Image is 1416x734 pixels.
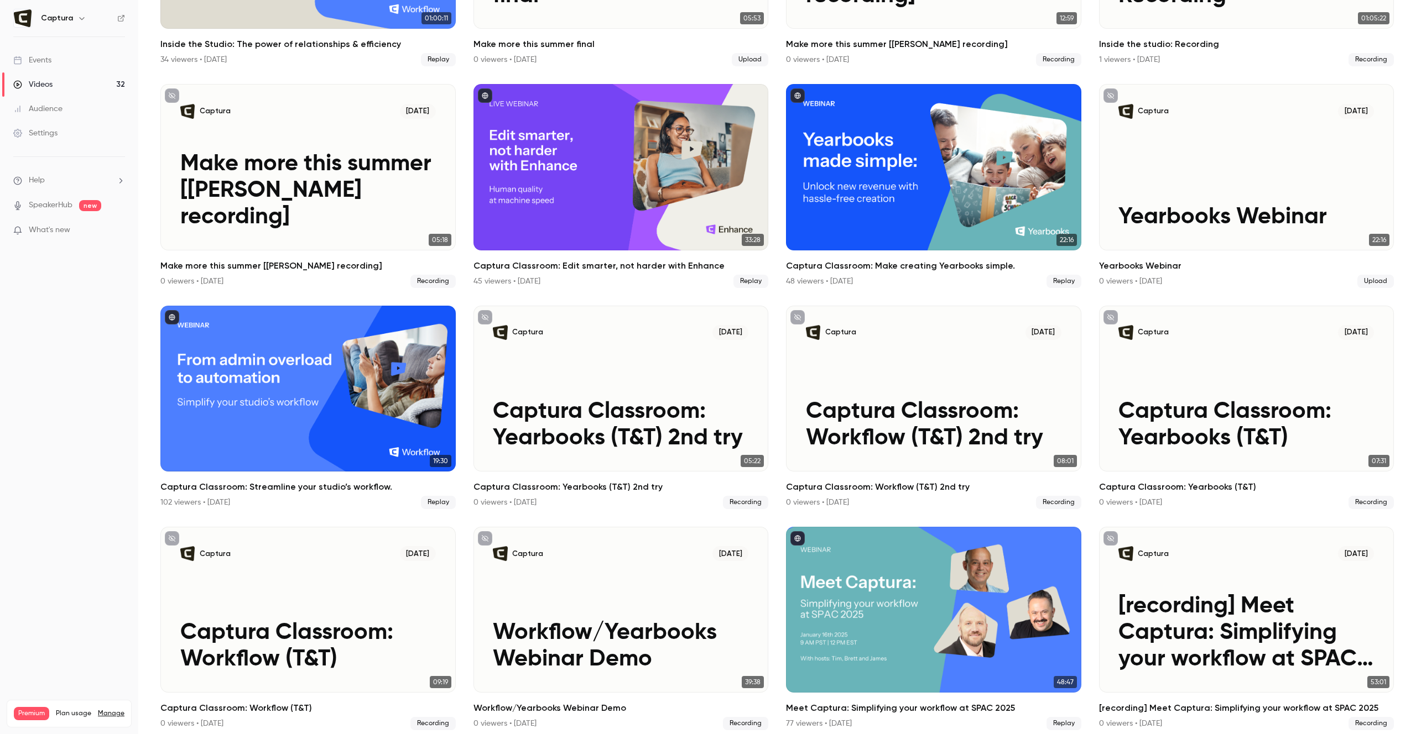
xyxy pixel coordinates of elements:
[1047,717,1081,730] span: Replay
[712,325,748,339] span: [DATE]
[160,306,456,509] a: 19:30Captura Classroom: Streamline your studio’s workflow.102 viewers • [DATE]Replay
[786,306,1081,509] li: Captura Classroom: Workflow (T&T) 2nd try
[786,306,1081,509] a: Captura Classroom: Workflow (T&T) 2nd tryCaptura[DATE]Captura Classroom: Workflow (T&T) 2nd try08...
[473,497,537,508] div: 0 viewers • [DATE]
[400,546,436,560] span: [DATE]
[1349,717,1394,730] span: Recording
[180,620,436,673] p: Captura Classroom: Workflow (T&T)
[180,104,195,118] img: Make more this summer [Michele recording]
[1099,276,1162,287] div: 0 viewers • [DATE]
[1099,701,1394,715] h2: [recording] Meet Captura: Simplifying your workflow at SPAC 2025
[160,701,456,715] h2: Captura Classroom: Workflow (T&T)
[1099,527,1394,730] a: [recording] Meet Captura: Simplifying your workflow at SPAC 2025Captura[DATE][recording] Meet Cap...
[1138,327,1169,337] p: Captura
[478,531,492,546] button: unpublished
[160,84,456,287] li: Make more this summer [Michele recording]
[14,9,32,27] img: Captura
[1357,275,1394,288] span: Upload
[473,276,540,287] div: 45 viewers • [DATE]
[421,496,456,509] span: Replay
[79,200,101,211] span: new
[98,709,124,718] a: Manage
[429,234,451,246] span: 05:18
[29,175,45,186] span: Help
[806,325,820,339] img: Captura Classroom: Workflow (T&T) 2nd try
[1118,104,1133,118] img: Yearbooks Webinar
[786,259,1081,272] h2: Captura Classroom: Make creating Yearbooks simple.
[1338,546,1374,560] span: [DATE]
[1099,38,1394,51] h2: Inside the studio: Recording
[1103,310,1118,324] button: unpublished
[473,718,537,729] div: 0 viewers • [DATE]
[786,718,852,729] div: 77 viewers • [DATE]
[825,327,856,337] p: Captura
[160,84,456,287] a: Make more this summer [Michele recording]Captura[DATE]Make more this summer [[PERSON_NAME] record...
[13,103,63,114] div: Audience
[473,306,769,509] li: Captura Classroom: Yearbooks (T&T) 2nd try
[478,310,492,324] button: unpublished
[712,546,748,560] span: [DATE]
[180,151,436,230] p: Make more this summer [[PERSON_NAME] recording]
[1036,496,1081,509] span: Recording
[740,12,764,24] span: 05:53
[13,175,125,186] li: help-dropdown-opener
[1099,306,1394,509] a: Captura Classroom: Yearbooks (T&T)Captura[DATE]Captura Classroom: Yearbooks (T&T)07:31Captura Cla...
[1103,88,1118,103] button: unpublished
[29,224,70,236] span: What's new
[14,707,49,720] span: Premium
[786,527,1081,730] a: 48:47Meet Captura: Simplifying your workflow at SPAC 202577 viewers • [DATE]Replay
[160,259,456,272] h2: Make more this summer [[PERSON_NAME] recording]
[733,275,768,288] span: Replay
[493,546,507,560] img: Workflow/Yearbooks Webinar Demo
[1036,53,1081,66] span: Recording
[13,55,51,66] div: Events
[478,88,492,103] button: published
[1118,204,1374,230] p: Yearbooks Webinar
[1099,54,1160,65] div: 1 viewers • [DATE]
[1054,676,1077,688] span: 48:47
[473,306,769,509] a: Captura Classroom: Yearbooks (T&T) 2nd tryCaptura[DATE]Captura Classroom: Yearbooks (T&T) 2nd try...
[790,310,805,324] button: unpublished
[1358,12,1389,24] span: 01:05:22
[1099,84,1394,287] li: Yearbooks Webinar
[493,620,748,673] p: Workflow/Yearbooks Webinar Demo
[421,12,451,24] span: 01:00:11
[430,676,451,688] span: 09:19
[786,497,849,508] div: 0 viewers • [DATE]
[200,549,231,559] p: Captura
[732,53,768,66] span: Upload
[473,84,769,287] li: Captura Classroom: Edit smarter, not harder with Enhance
[410,275,456,288] span: Recording
[421,53,456,66] span: Replay
[786,701,1081,715] h2: Meet Captura: Simplifying your workflow at SPAC 2025
[180,546,195,560] img: Captura Classroom: Workflow (T&T)
[430,455,451,467] span: 19:30
[160,306,456,509] li: Captura Classroom: Streamline your studio’s workflow.
[741,455,764,467] span: 05:22
[723,717,768,730] span: Recording
[1056,12,1077,24] span: 12:59
[473,527,769,730] a: Workflow/Yearbooks Webinar DemoCaptura[DATE]Workflow/Yearbooks Webinar Demo39:38Workflow/Yearbook...
[1099,718,1162,729] div: 0 viewers • [DATE]
[473,480,769,494] h2: Captura Classroom: Yearbooks (T&T) 2nd try
[160,527,456,730] a: Captura Classroom: Workflow (T&T)Captura[DATE]Captura Classroom: Workflow (T&T)09:19Captura Class...
[1118,325,1133,339] img: Captura Classroom: Yearbooks (T&T)
[512,549,543,559] p: Captura
[1138,106,1169,116] p: Captura
[1099,527,1394,730] li: [recording] Meet Captura: Simplifying your workflow at SPAC 2025
[786,54,849,65] div: 0 viewers • [DATE]
[473,701,769,715] h2: Workflow/Yearbooks Webinar Demo
[56,709,91,718] span: Plan usage
[493,399,748,452] p: Captura Classroom: Yearbooks (T&T) 2nd try
[473,259,769,272] h2: Captura Classroom: Edit smarter, not harder with Enhance
[790,88,805,103] button: published
[1369,234,1389,246] span: 22:16
[410,717,456,730] span: Recording
[786,84,1081,287] li: Captura Classroom: Make creating Yearbooks simple.
[1056,234,1077,246] span: 22:16
[1118,399,1374,452] p: Captura Classroom: Yearbooks (T&T)
[786,84,1081,287] a: 22:16Captura Classroom: Make creating Yearbooks simple.48 viewers • [DATE]Replay
[1338,104,1374,118] span: [DATE]
[1025,325,1061,339] span: [DATE]
[160,497,230,508] div: 102 viewers • [DATE]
